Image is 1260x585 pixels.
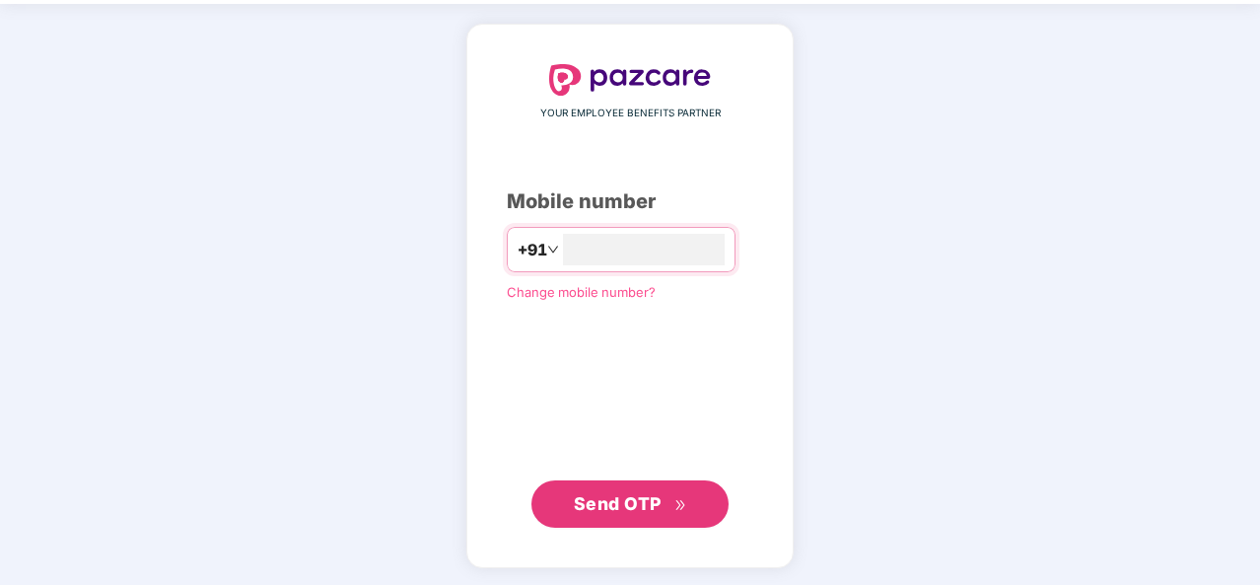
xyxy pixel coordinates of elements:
[507,186,753,217] div: Mobile number
[574,493,662,514] span: Send OTP
[674,499,687,512] span: double-right
[518,238,547,262] span: +91
[540,106,721,121] span: YOUR EMPLOYEE BENEFITS PARTNER
[531,480,729,528] button: Send OTPdouble-right
[549,64,711,96] img: logo
[507,284,656,300] a: Change mobile number?
[547,244,559,256] span: down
